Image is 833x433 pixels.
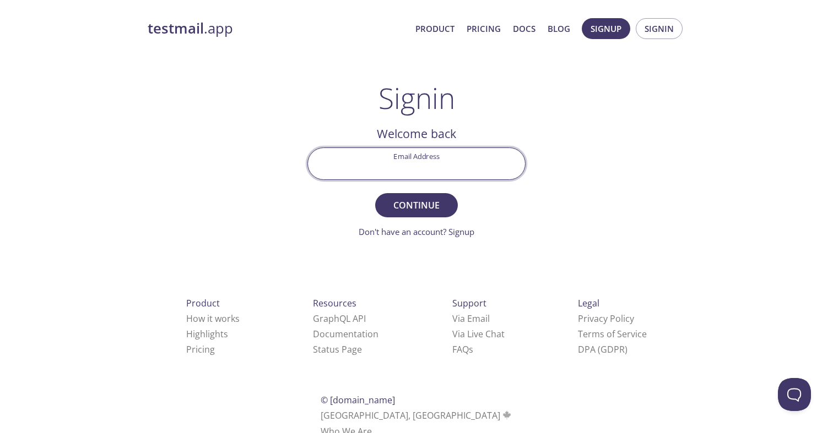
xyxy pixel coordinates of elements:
span: s [469,343,473,355]
button: Continue [375,193,458,217]
a: Highlights [186,328,228,340]
iframe: Help Scout Beacon - Open [778,378,811,411]
a: Status Page [313,343,362,355]
a: Terms of Service [578,328,647,340]
button: Signup [582,18,630,39]
a: Via Live Chat [452,328,505,340]
a: Product [415,21,455,36]
a: Pricing [186,343,215,355]
a: How it works [186,313,240,325]
a: Documentation [313,328,378,340]
a: testmail.app [148,19,407,38]
a: DPA (GDPR) [578,343,628,355]
span: Signin [645,21,674,36]
span: Continue [387,198,446,213]
a: Docs [513,21,535,36]
span: Support [452,297,486,309]
span: Legal [578,297,599,309]
span: Resources [313,297,356,309]
span: Signup [591,21,621,36]
strong: testmail [148,19,204,38]
span: © [DOMAIN_NAME] [321,394,395,406]
a: Privacy Policy [578,313,634,325]
button: Signin [636,18,683,39]
a: Don't have an account? Signup [359,226,474,237]
span: [GEOGRAPHIC_DATA], [GEOGRAPHIC_DATA] [321,409,513,421]
h1: Signin [378,81,455,114]
a: Blog [548,21,570,36]
a: Pricing [467,21,501,36]
a: FAQ [452,343,473,355]
h2: Welcome back [307,124,526,143]
a: GraphQL API [313,313,366,325]
span: Product [186,297,220,309]
a: Via Email [452,313,490,325]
